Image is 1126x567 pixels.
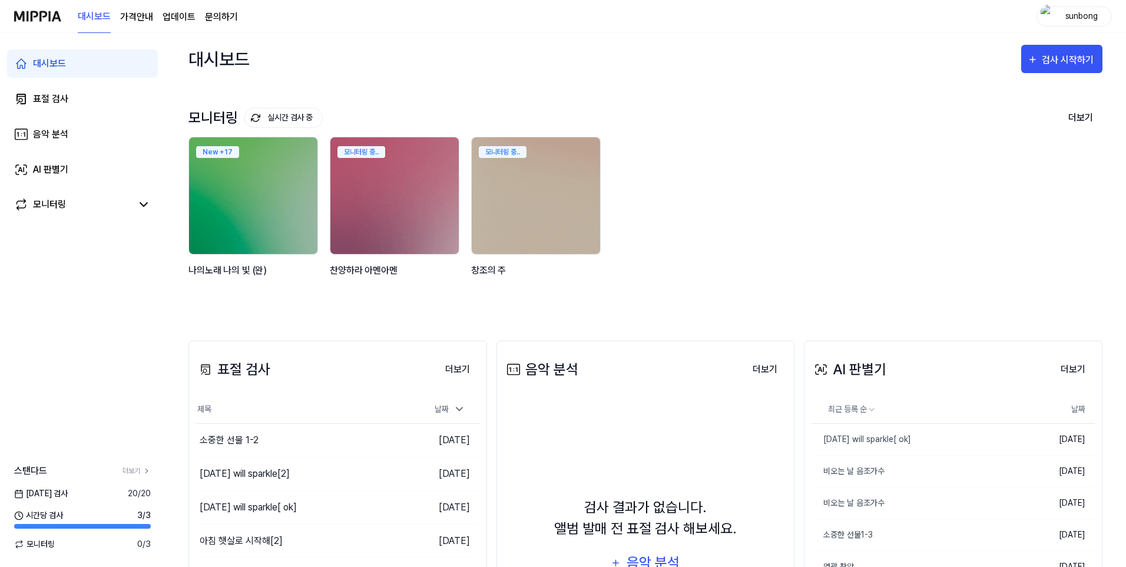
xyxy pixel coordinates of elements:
img: profile [1041,5,1055,28]
div: AI 판별기 [33,163,68,177]
span: 모니터링 [14,538,55,550]
span: 시간당 검사 [14,509,63,522]
img: backgroundIamge [189,137,317,254]
div: 표절 검사 [33,92,68,106]
div: 나의노래 나의 빛 (완) [188,263,320,293]
td: [DATE] [1026,519,1095,551]
div: 모니터링 중.. [337,146,385,158]
div: [DATE] will sparkle[ ok] [200,500,297,515]
div: 검사 시작하기 [1042,52,1097,68]
a: 대시보드 [7,50,158,78]
div: 창조의 주 [471,263,603,293]
td: [DATE] [409,424,479,457]
a: 문의하기 [205,10,238,24]
div: sunbong [1058,9,1104,22]
div: 아침 햇살로 시작해[2] [200,534,283,548]
div: 날짜 [430,400,470,419]
div: 모니터링 [33,197,66,212]
a: AI 판별기 [7,156,158,184]
a: 비오는 날 음조가수 [812,487,1026,519]
div: 대시보드 [188,45,250,73]
a: 소중한 선물1-3 [812,519,1026,550]
img: backgroundIamge [472,137,600,254]
button: 검사 시작하기 [1021,45,1102,73]
button: 실시간 검사 중 [244,108,323,128]
th: 날짜 [1026,395,1095,424]
td: [DATE] [409,491,479,525]
div: AI 판별기 [812,359,886,380]
a: 모니터링 [14,197,132,212]
button: 더보기 [436,358,479,381]
td: [DATE] [1026,424,1095,456]
span: [DATE] 검사 [14,487,68,500]
div: 비오는 날 음조가수 [812,497,885,509]
div: 음악 분석 [33,127,68,141]
div: 비오는 날 음조가수 [812,465,885,477]
th: 제목 [196,395,409,424]
button: profilesunbong [1036,6,1112,27]
a: 모니터링 중..backgroundIamge찬양하라 아멘아멘 [330,137,462,305]
a: [DATE] will sparkle[ ok] [812,424,1026,455]
td: [DATE] [1026,456,1095,487]
span: 0 / 3 [137,538,151,550]
a: 더보기 [122,466,151,476]
div: 모니터링 중.. [479,146,526,158]
img: backgroundIamge [330,137,459,254]
td: [DATE] [409,525,479,558]
button: 가격안내 [120,10,153,24]
span: 20 / 20 [128,487,151,500]
a: 대시보드 [78,1,111,33]
div: 음악 분석 [504,359,578,380]
div: 소중한 선물 1-2 [200,433,259,447]
div: New + 17 [196,146,239,158]
button: 더보기 [743,358,787,381]
div: 모니터링 [188,108,323,128]
a: 업데이트 [163,10,196,24]
td: [DATE] [1026,487,1095,519]
div: [DATE] will sparkle[2] [200,467,290,481]
a: 음악 분석 [7,120,158,149]
td: [DATE] [409,457,479,491]
button: 더보기 [1059,106,1102,130]
span: 스탠다드 [14,464,47,478]
a: New +17backgroundIamge나의노래 나의 빛 (완) [188,137,320,305]
a: 표절 검사 [7,85,158,113]
div: 표절 검사 [196,359,270,380]
a: 비오는 날 음조가수 [812,456,1026,487]
span: 3 / 3 [137,509,151,522]
div: 대시보드 [33,57,66,71]
div: 소중한 선물1-3 [812,529,873,541]
img: monitoring Icon [251,113,260,123]
div: [DATE] will sparkle[ ok] [812,433,911,446]
a: 모니터링 중..backgroundIamge창조의 주 [471,137,603,305]
div: 검사 결과가 없습니다. 앨범 발매 전 표절 검사 해보세요. [554,497,737,539]
button: 더보기 [1051,358,1095,381]
div: 찬양하라 아멘아멘 [330,263,462,293]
